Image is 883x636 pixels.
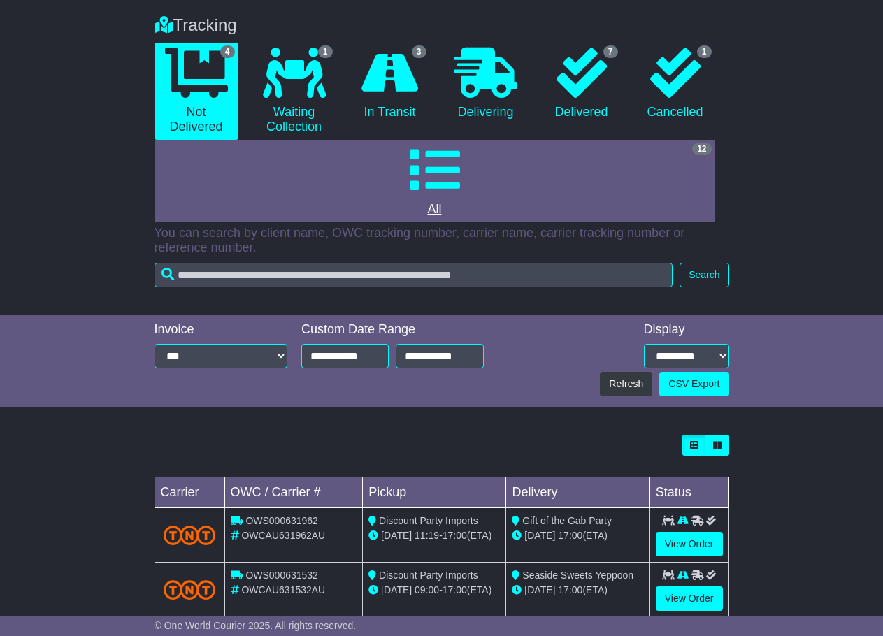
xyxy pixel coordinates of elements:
[318,45,333,58] span: 1
[415,584,439,595] span: 09:00
[512,528,643,543] div: (ETA)
[224,477,363,508] td: OWC / Carrier #
[381,584,412,595] span: [DATE]
[381,530,412,541] span: [DATE]
[148,15,736,36] div: Tracking
[644,322,729,338] div: Display
[443,530,467,541] span: 17:00
[220,45,235,58] span: 4
[164,580,216,599] img: TNT_Domestic.png
[524,584,555,595] span: [DATE]
[155,140,715,222] a: 12 All
[524,530,555,541] span: [DATE]
[522,515,612,526] span: Gift of the Gab Party
[363,477,506,508] td: Pickup
[155,477,224,508] td: Carrier
[155,322,288,338] div: Invoice
[649,477,728,508] td: Status
[443,584,467,595] span: 17:00
[155,226,729,256] p: You can search by client name, OWC tracking number, carrier name, carrier tracking number or refe...
[444,43,528,125] a: Delivering
[512,583,643,598] div: (ETA)
[412,45,426,58] span: 3
[506,477,649,508] td: Delivery
[155,620,357,631] span: © One World Courier 2025. All rights reserved.
[350,43,430,125] a: 3 In Transit
[164,526,216,544] img: TNT_Domestic.png
[603,45,618,58] span: 7
[379,515,478,526] span: Discount Party Imports
[636,43,715,125] a: 1 Cancelled
[656,586,723,611] a: View Order
[680,263,728,287] button: Search
[656,532,723,556] a: View Order
[155,43,238,140] a: 4 Not Delivered
[241,584,325,595] span: OWCAU631532AU
[522,570,633,581] span: Seaside Sweets Yeppoon
[542,43,622,125] a: 7 Delivered
[301,322,484,338] div: Custom Date Range
[692,143,711,155] span: 12
[415,530,439,541] span: 11:19
[245,570,318,581] span: OWS000631532
[697,45,712,58] span: 1
[245,515,318,526] span: OWS000631962
[379,570,478,581] span: Discount Party Imports
[368,583,500,598] div: - (ETA)
[558,530,582,541] span: 17:00
[241,530,325,541] span: OWCAU631962AU
[659,372,728,396] a: CSV Export
[252,43,336,140] a: 1 Waiting Collection
[600,372,652,396] button: Refresh
[558,584,582,595] span: 17:00
[368,528,500,543] div: - (ETA)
